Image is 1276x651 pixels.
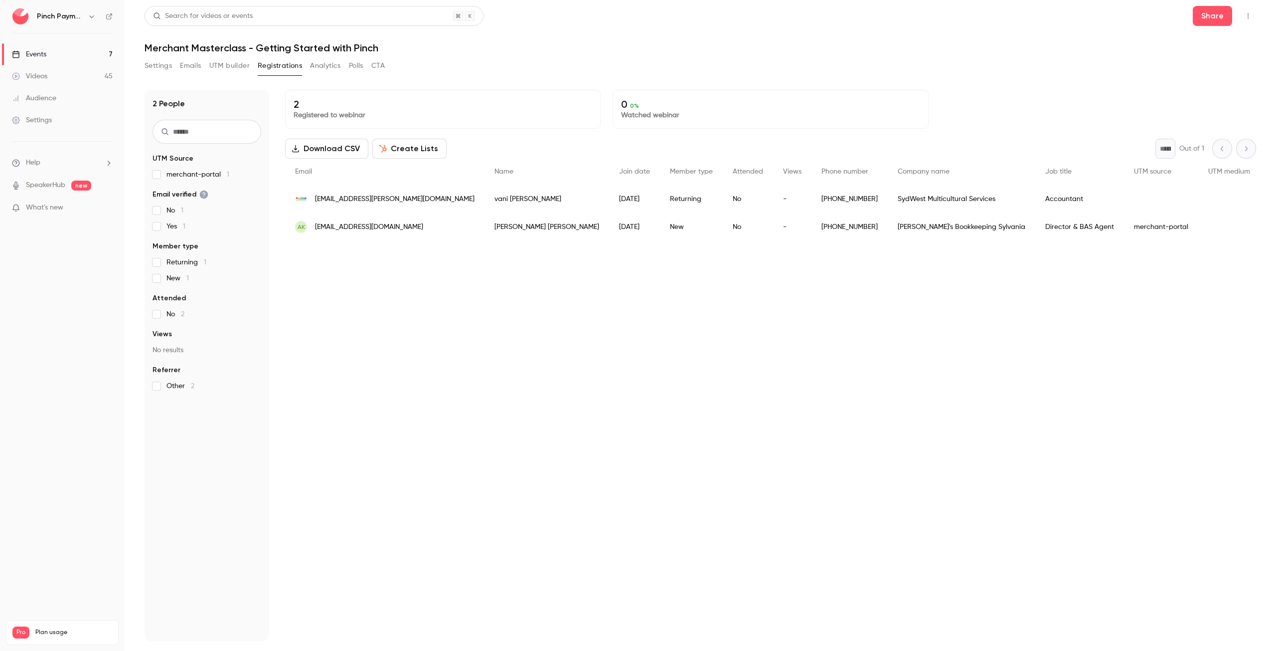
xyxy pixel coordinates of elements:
[294,110,592,120] p: Registered to webinar
[35,629,112,637] span: Plan usage
[621,98,920,110] p: 0
[295,193,307,205] img: sydwestms.org.au
[258,58,302,74] button: Registrations
[209,58,250,74] button: UTM builder
[12,93,56,103] div: Audience
[349,58,363,74] button: Polls
[372,139,447,159] button: Create Lists
[153,293,186,303] span: Attended
[773,185,811,213] div: -
[723,213,773,241] div: No
[630,102,639,109] span: 0 %
[484,185,609,213] div: vani [PERSON_NAME]
[166,206,183,216] span: No
[71,181,91,191] span: new
[898,168,950,175] span: Company name
[609,213,660,241] div: [DATE]
[783,168,801,175] span: Views
[37,11,84,21] h6: Pinch Payments
[145,58,172,74] button: Settings
[315,194,475,205] span: [EMAIL_ADDRESS][PERSON_NAME][DOMAIN_NAME]
[166,273,189,283] span: New
[285,139,368,159] button: Download CSV
[371,58,385,74] button: CTA
[186,275,189,282] span: 1
[166,309,184,319] span: No
[153,98,185,110] h1: 2 People
[204,259,206,266] span: 1
[26,203,63,213] span: What's new
[811,185,888,213] div: [PHONE_NUMBER]
[294,98,592,110] p: 2
[181,207,183,214] span: 1
[12,8,28,24] img: Pinch Payments
[26,180,65,191] a: SpeakerHub
[12,115,52,125] div: Settings
[821,168,868,175] span: Phone number
[12,71,47,81] div: Videos
[619,168,650,175] span: Join date
[180,58,201,74] button: Emails
[153,190,208,200] span: Email verified
[494,168,513,175] span: Name
[298,222,305,231] span: AK
[191,383,194,390] span: 2
[773,213,811,241] div: -
[484,213,609,241] div: [PERSON_NAME] [PERSON_NAME]
[26,158,40,168] span: Help
[166,221,185,231] span: Yes
[12,158,113,168] li: help-dropdown-opener
[153,11,253,21] div: Search for videos or events
[181,311,184,318] span: 2
[660,185,723,213] div: Returning
[153,154,261,391] section: facet-groups
[153,345,261,355] p: No results
[1045,168,1072,175] span: Job title
[153,241,198,251] span: Member type
[153,365,180,375] span: Referrer
[166,257,206,267] span: Returning
[101,204,113,213] iframe: Noticeable Trigger
[166,381,194,391] span: Other
[166,170,229,180] span: merchant-portal
[153,329,172,339] span: Views
[660,213,723,241] div: New
[295,168,312,175] span: Email
[183,223,185,230] span: 1
[1035,213,1124,241] div: Director & BAS Agent
[153,154,193,164] span: UTM Source
[1208,168,1250,175] span: UTM medium
[723,185,773,213] div: No
[1035,185,1124,213] div: Accountant
[888,213,1035,241] div: [PERSON_NAME]'s Bookkeeping Sylvania
[670,168,713,175] span: Member type
[12,49,46,59] div: Events
[733,168,763,175] span: Attended
[1193,6,1232,26] button: Share
[609,185,660,213] div: [DATE]
[1134,168,1171,175] span: UTM source
[315,222,423,232] span: [EMAIL_ADDRESS][DOMAIN_NAME]
[12,627,29,639] span: Pro
[811,213,888,241] div: [PHONE_NUMBER]
[310,58,341,74] button: Analytics
[1179,144,1204,154] p: Out of 1
[227,171,229,178] span: 1
[621,110,920,120] p: Watched webinar
[888,185,1035,213] div: SydWest Multicultural Services
[1124,213,1198,241] div: merchant-portal
[145,42,1256,54] h1: Merchant Masterclass - Getting Started with Pinch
